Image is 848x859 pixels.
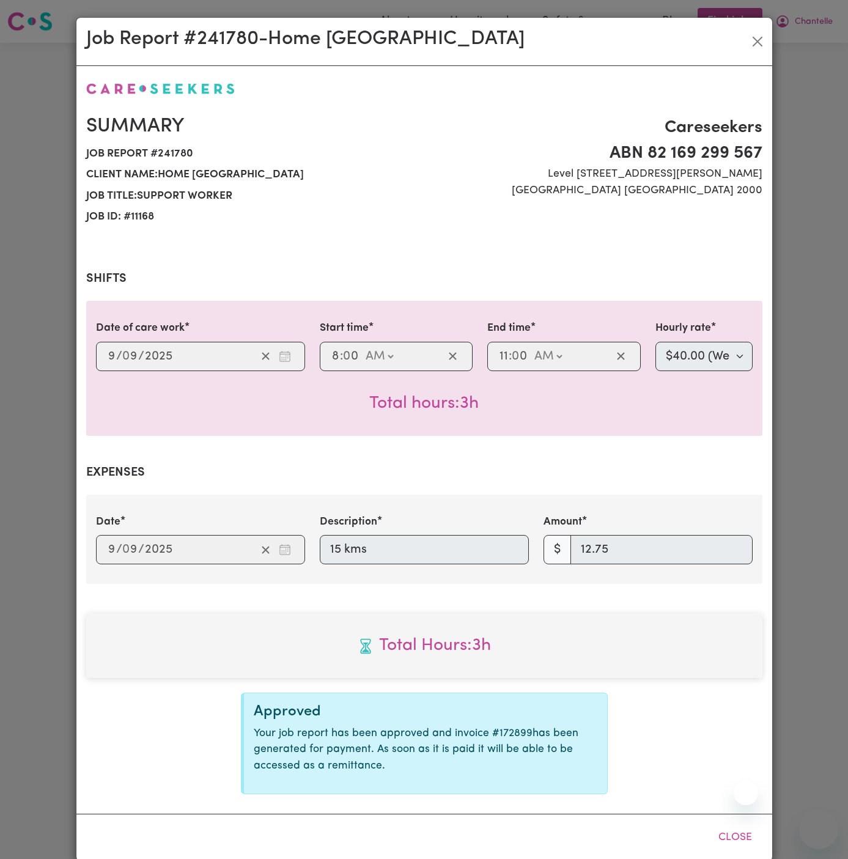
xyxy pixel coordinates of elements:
label: End time [487,320,531,336]
button: Clear date [256,347,275,366]
span: / [116,350,122,363]
input: -- [512,347,528,366]
h2: Job Report # 241780 - Home [GEOGRAPHIC_DATA] [86,28,525,51]
input: -- [499,347,509,366]
button: Clear date [256,540,275,559]
input: -- [108,347,116,366]
input: -- [344,347,359,366]
span: Approved [254,704,321,719]
span: / [138,350,144,363]
h2: Expenses [86,465,762,480]
span: ABN 82 169 299 567 [432,141,762,166]
span: / [138,543,144,556]
button: Enter the date of care work [275,347,295,366]
span: / [116,543,122,556]
span: 0 [512,350,519,363]
span: : [340,350,343,363]
button: Close [748,32,767,51]
label: Date [96,514,120,530]
span: Job report # 241780 [86,144,417,164]
span: [GEOGRAPHIC_DATA] [GEOGRAPHIC_DATA] 2000 [432,183,762,199]
span: Total hours worked: 3 hours [369,395,479,412]
input: ---- [144,347,173,366]
input: -- [123,540,138,559]
span: Client name: Home [GEOGRAPHIC_DATA] [86,164,417,185]
p: Your job report has been approved and invoice # 172899 has been generated for payment. As soon as... [254,726,597,774]
input: 15 kms [320,535,529,564]
span: Job ID: # 11168 [86,207,417,227]
label: Date of care work [96,320,185,336]
span: : [509,350,512,363]
label: Start time [320,320,369,336]
span: Total hours worked: 3 hours [96,633,753,658]
input: -- [331,347,340,366]
span: Careseekers [432,115,762,141]
input: ---- [144,540,173,559]
button: Close [708,824,762,851]
span: Level [STREET_ADDRESS][PERSON_NAME] [432,166,762,182]
h2: Shifts [86,271,762,286]
span: 0 [122,350,130,363]
span: $ [544,535,571,564]
span: 0 [343,350,350,363]
img: Careseekers logo [86,83,235,94]
label: Amount [544,514,582,530]
h2: Summary [86,115,417,138]
button: Enter the date of expense [275,540,295,559]
span: Job title: Support Worker [86,186,417,207]
label: Hourly rate [655,320,711,336]
span: 0 [122,544,130,556]
iframe: Close message [734,781,758,805]
iframe: Button to launch messaging window [799,810,838,849]
label: Description [320,514,377,530]
input: -- [123,347,138,366]
input: -- [108,540,116,559]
